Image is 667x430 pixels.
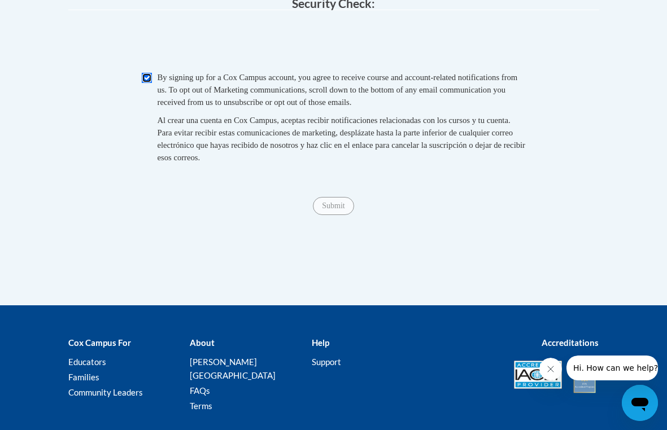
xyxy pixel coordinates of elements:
[190,357,276,380] a: [PERSON_NAME][GEOGRAPHIC_DATA]
[542,337,599,348] b: Accreditations
[312,357,341,367] a: Support
[158,73,518,107] span: By signing up for a Cox Campus account, you agree to receive course and account-related notificat...
[539,358,562,380] iframe: Close message
[190,385,210,396] a: FAQs
[68,357,106,367] a: Educators
[312,337,329,348] b: Help
[622,385,658,421] iframe: Button to launch messaging window
[68,372,99,382] a: Families
[190,401,212,411] a: Terms
[190,337,215,348] b: About
[68,387,143,397] a: Community Leaders
[158,116,525,162] span: Al crear una cuenta en Cox Campus, aceptas recibir notificaciones relacionadas con los cursos y t...
[566,356,658,380] iframe: Message from company
[68,337,131,348] b: Cox Campus For
[248,21,420,65] iframe: reCAPTCHA
[514,361,562,389] img: Accredited IACET® Provider
[570,355,599,394] img: IDA® Accredited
